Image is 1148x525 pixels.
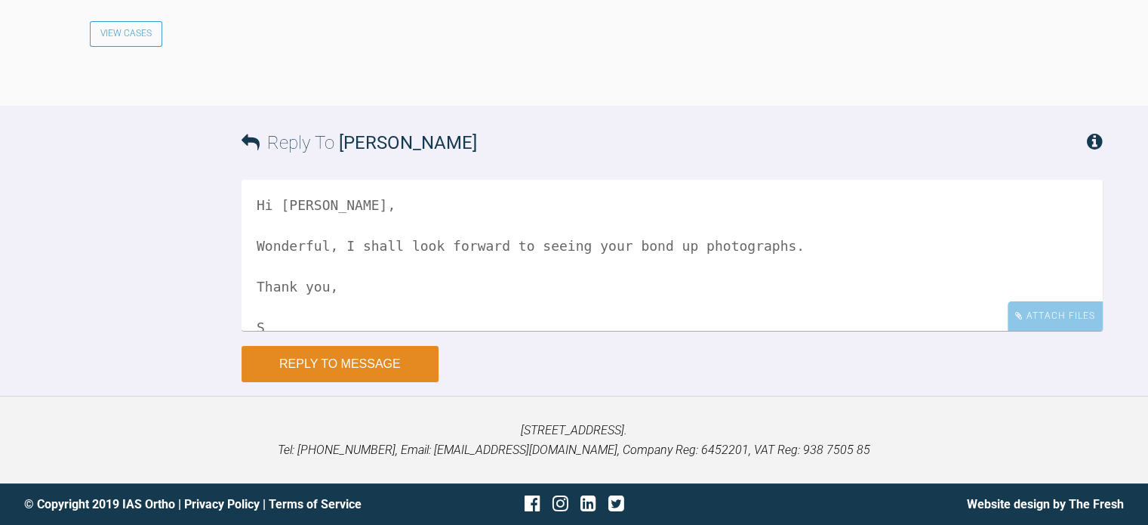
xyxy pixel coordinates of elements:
[90,21,162,47] a: View Cases
[242,180,1103,331] textarea: Hi [PERSON_NAME], Wonderful, I shall look forward to seeing your bond up photographs. Thank you, S
[339,132,477,153] span: [PERSON_NAME]
[184,497,260,511] a: Privacy Policy
[269,497,362,511] a: Terms of Service
[242,128,477,157] h3: Reply To
[24,421,1124,459] p: [STREET_ADDRESS]. Tel: [PHONE_NUMBER], Email: [EMAIL_ADDRESS][DOMAIN_NAME], Company Reg: 6452201,...
[242,346,439,382] button: Reply to Message
[24,495,391,514] div: © Copyright 2019 IAS Ortho | |
[967,497,1124,511] a: Website design by The Fresh
[1008,301,1103,331] div: Attach Files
